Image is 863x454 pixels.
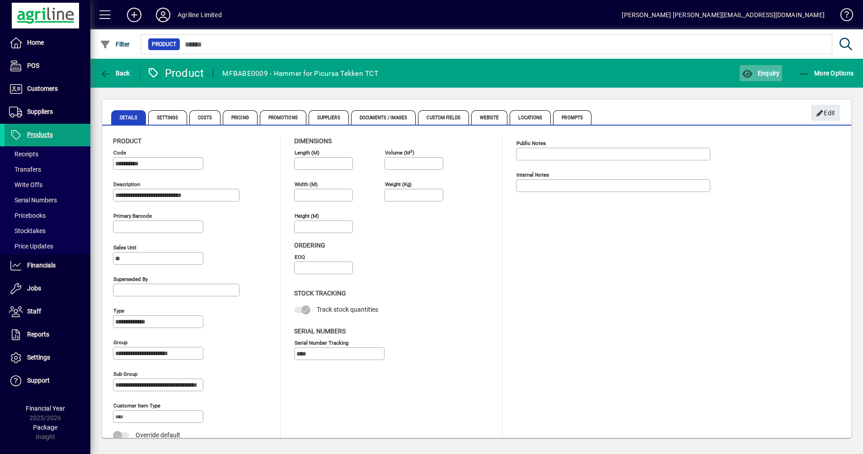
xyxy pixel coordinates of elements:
span: Pricebooks [9,212,46,219]
span: Override default [136,431,180,439]
mat-label: Height (m) [295,213,319,219]
span: Prompts [553,110,591,125]
span: More Options [799,70,854,77]
span: Website [471,110,508,125]
a: Pricebooks [5,208,90,223]
span: Product [113,137,141,145]
button: Profile [149,7,178,23]
mat-label: Length (m) [295,150,319,156]
mat-label: Code [113,150,126,156]
span: Receipts [9,150,38,158]
div: Product [147,66,204,80]
span: Serial Numbers [9,197,57,204]
span: Back [100,70,130,77]
span: Reports [27,331,49,338]
span: Jobs [27,285,41,292]
span: Package [33,424,57,431]
span: Pricing [223,110,258,125]
span: Custom Fields [418,110,469,125]
button: Add [120,7,149,23]
a: Suppliers [5,101,90,123]
button: Enquiry [740,65,782,81]
a: Home [5,32,90,54]
mat-label: Volume (m ) [385,150,414,156]
span: Details [111,110,146,125]
a: Staff [5,300,90,323]
button: Edit [811,105,840,121]
mat-label: Superseded by [113,276,148,282]
span: Price Updates [9,243,53,250]
div: MFBABE0009 - Hammer for Picursa Tekken TCT [222,66,378,81]
span: Transfers [9,166,41,173]
button: Back [98,65,132,81]
span: Write Offs [9,181,42,188]
span: Documents / Images [351,110,416,125]
span: Home [27,39,44,46]
a: Knowledge Base [834,2,852,31]
span: Serial Numbers [294,328,346,335]
span: Financial Year [26,405,65,412]
span: Suppliers [27,108,53,115]
mat-label: Internal Notes [516,172,549,178]
span: Locations [510,110,551,125]
span: Stocktakes [9,227,46,234]
a: Receipts [5,146,90,162]
mat-label: Primary barcode [113,213,152,219]
mat-label: EOQ [295,254,305,260]
mat-label: Customer Item Type [113,403,160,409]
a: Stocktakes [5,223,90,239]
mat-label: Width (m) [295,181,318,187]
div: [PERSON_NAME] [PERSON_NAME][EMAIL_ADDRESS][DOMAIN_NAME] [622,8,825,22]
a: Jobs [5,277,90,300]
a: Price Updates [5,239,90,254]
mat-label: Serial Number tracking [295,339,348,346]
span: Ordering [294,242,325,249]
mat-label: Weight (Kg) [385,181,412,187]
span: Products [27,131,53,138]
span: Costs [189,110,221,125]
a: Write Offs [5,177,90,192]
a: Settings [5,346,90,369]
mat-label: Sales unit [113,244,136,251]
span: Staff [27,308,41,315]
span: Settings [148,110,187,125]
span: Product [152,40,176,49]
mat-label: Sub group [113,371,137,377]
a: Transfers [5,162,90,177]
a: Reports [5,323,90,346]
button: More Options [797,65,856,81]
button: Filter [98,36,132,52]
a: Financials [5,254,90,277]
mat-label: Public Notes [516,140,546,146]
span: Stock Tracking [294,290,346,297]
a: Support [5,370,90,392]
span: Support [27,377,50,384]
a: Customers [5,78,90,100]
mat-label: Description [113,181,140,187]
span: Filter [100,41,130,48]
app-page-header-button: Back [90,65,140,81]
span: Suppliers [309,110,349,125]
span: Financials [27,262,56,269]
div: Agriline Limited [178,8,222,22]
span: Enquiry [742,70,779,77]
span: Track stock quantities [317,306,378,313]
a: Serial Numbers [5,192,90,208]
span: Settings [27,354,50,361]
span: Customers [27,85,58,92]
span: POS [27,62,39,69]
mat-label: Type [113,308,124,314]
span: Promotions [260,110,306,125]
mat-label: Group [113,339,127,346]
a: POS [5,55,90,77]
sup: 3 [410,149,413,153]
span: Edit [816,106,835,121]
span: Dimensions [294,137,332,145]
